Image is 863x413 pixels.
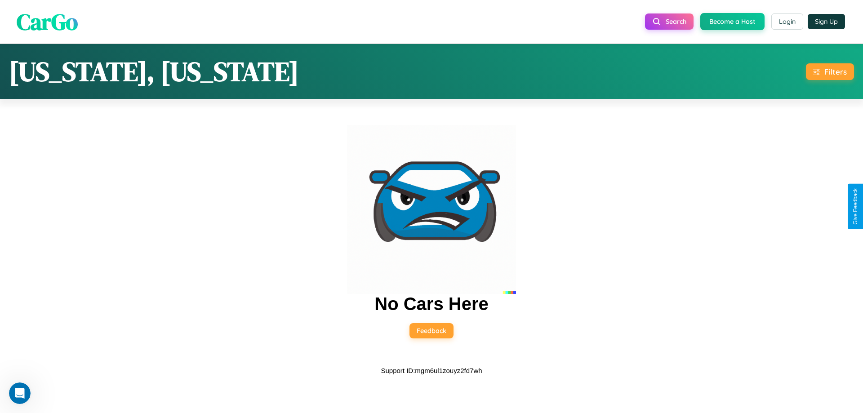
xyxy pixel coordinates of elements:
[9,382,31,404] iframe: Intercom live chat
[666,18,686,26] span: Search
[347,125,516,294] img: car
[771,13,803,30] button: Login
[409,323,454,338] button: Feedback
[852,188,859,225] div: Give Feedback
[824,67,847,76] div: Filters
[381,364,482,377] p: Support ID: mgm6ul1zouyz2fd7wh
[374,294,488,314] h2: No Cars Here
[700,13,765,30] button: Become a Host
[806,63,854,80] button: Filters
[9,53,299,90] h1: [US_STATE], [US_STATE]
[808,14,845,29] button: Sign Up
[645,13,694,30] button: Search
[17,6,78,37] span: CarGo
